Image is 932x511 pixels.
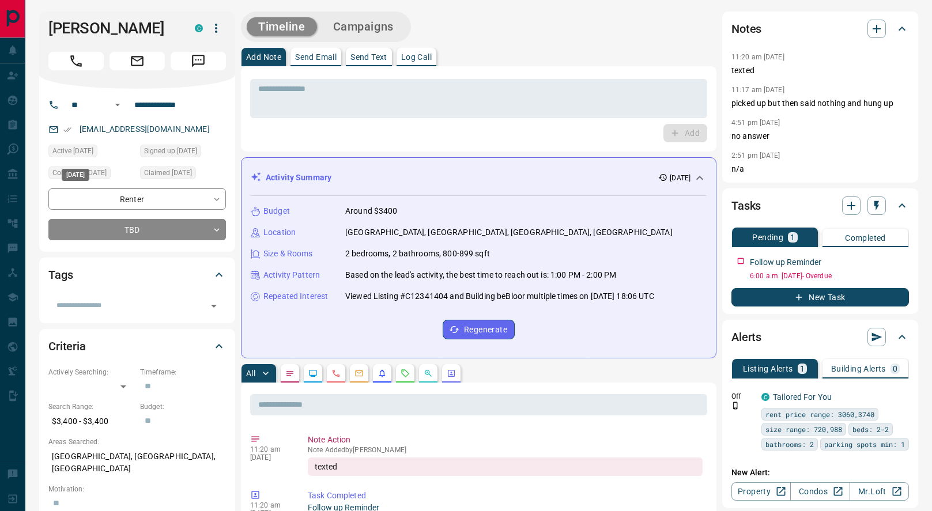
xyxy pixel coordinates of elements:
p: Off [731,391,754,402]
button: Timeline [247,17,317,36]
p: Search Range: [48,402,134,412]
svg: Emails [354,369,364,378]
p: [DATE] [250,453,290,461]
p: 11:17 am [DATE] [731,86,784,94]
p: Add Note [246,53,281,61]
p: n/a [731,163,909,175]
a: Tailored For You [773,392,832,402]
div: Mon Aug 25 2025 [48,145,134,161]
p: 2 bedrooms, 2 bathrooms, 800-899 sqft [345,248,490,260]
p: Viewed Listing #C12341404 and Building beBloor multiple times on [DATE] 18:06 UTC [345,290,654,302]
p: New Alert: [731,467,909,479]
p: 0 [893,365,897,373]
p: Actively Searching: [48,367,134,377]
span: Active [DATE] [52,145,93,157]
div: Renter [48,188,226,210]
button: Open [206,298,222,314]
p: Size & Rooms [263,248,313,260]
svg: Email Verified [63,126,71,134]
p: Budget [263,205,290,217]
p: Around $3400 [345,205,398,217]
h1: [PERSON_NAME] [48,19,178,37]
p: picked up but then said nothing and hung up [731,97,909,109]
span: Email [110,52,165,70]
p: Motivation: [48,484,226,494]
button: New Task [731,288,909,306]
p: 2:51 pm [DATE] [731,152,780,160]
svg: Lead Browsing Activity [308,369,318,378]
p: Based on the lead's activity, the best time to reach out is: 1:00 PM - 2:00 PM [345,269,616,281]
p: Location [263,226,296,239]
p: no answer [731,130,909,142]
p: Note Action [308,434,703,446]
p: Budget: [140,402,226,412]
span: Signed up [DATE] [144,145,197,157]
p: Note Added by [PERSON_NAME] [308,446,703,454]
button: Regenerate [443,320,515,339]
a: [EMAIL_ADDRESS][DOMAIN_NAME] [80,124,210,134]
span: parking spots min: 1 [824,438,905,450]
div: Tue Sep 09 2025 [48,166,134,183]
p: 4:51 pm [DATE] [731,119,780,127]
p: Activity Pattern [263,269,320,281]
p: Pending [752,233,783,241]
p: Listing Alerts [743,365,793,373]
p: Task Completed [308,490,703,502]
p: Activity Summary [266,172,331,184]
svg: Push Notification Only [731,402,739,410]
p: Repeated Interest [263,290,328,302]
p: [DATE] [670,173,690,183]
p: $3,400 - $3,400 [48,412,134,431]
span: Message [171,52,226,70]
p: [GEOGRAPHIC_DATA], [GEOGRAPHIC_DATA], [GEOGRAPHIC_DATA], [GEOGRAPHIC_DATA] [345,226,673,239]
div: condos.ca [195,24,203,32]
p: Completed [845,234,886,242]
p: Log Call [401,53,432,61]
div: Mon Aug 25 2025 [140,166,226,183]
p: Follow up Reminder [750,256,821,268]
svg: Agent Actions [447,369,456,378]
a: Property [731,482,791,501]
svg: Calls [331,369,341,378]
h2: Tags [48,266,73,284]
div: TBD [48,219,226,240]
h2: Tasks [731,196,761,215]
a: Mr.Loft [850,482,909,501]
p: Send Text [350,53,387,61]
div: [DATE] [62,169,89,181]
p: 1 [800,365,805,373]
svg: Notes [285,369,295,378]
span: Claimed [DATE] [144,167,192,179]
p: 11:20 am [250,501,290,509]
a: Condos [790,482,850,501]
div: Tasks [731,192,909,219]
div: Criteria [48,332,226,360]
span: bathrooms: 2 [765,438,814,450]
div: Mon Aug 25 2025 [140,145,226,161]
svg: Opportunities [424,369,433,378]
p: texted [731,65,909,77]
div: Activity Summary[DATE] [251,167,707,188]
span: size range: 720,988 [765,423,842,435]
svg: Requests [401,369,410,378]
div: Tags [48,261,226,289]
h2: Alerts [731,328,761,346]
span: Contacted [DATE] [52,167,107,179]
p: 11:20 am [250,445,290,453]
svg: Listing Alerts [378,369,387,378]
p: [GEOGRAPHIC_DATA], [GEOGRAPHIC_DATA], [GEOGRAPHIC_DATA] [48,447,226,478]
p: 1 [790,233,795,241]
p: 11:20 am [DATE] [731,53,784,61]
p: Send Email [295,53,337,61]
div: texted [308,457,703,476]
h2: Notes [731,20,761,38]
span: Call [48,52,104,70]
p: All [246,369,255,377]
span: rent price range: 3060,3740 [765,408,874,420]
div: condos.ca [761,393,769,401]
h2: Criteria [48,337,86,355]
div: Alerts [731,323,909,351]
p: Timeframe: [140,367,226,377]
button: Open [111,98,124,112]
span: beds: 2-2 [852,423,889,435]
